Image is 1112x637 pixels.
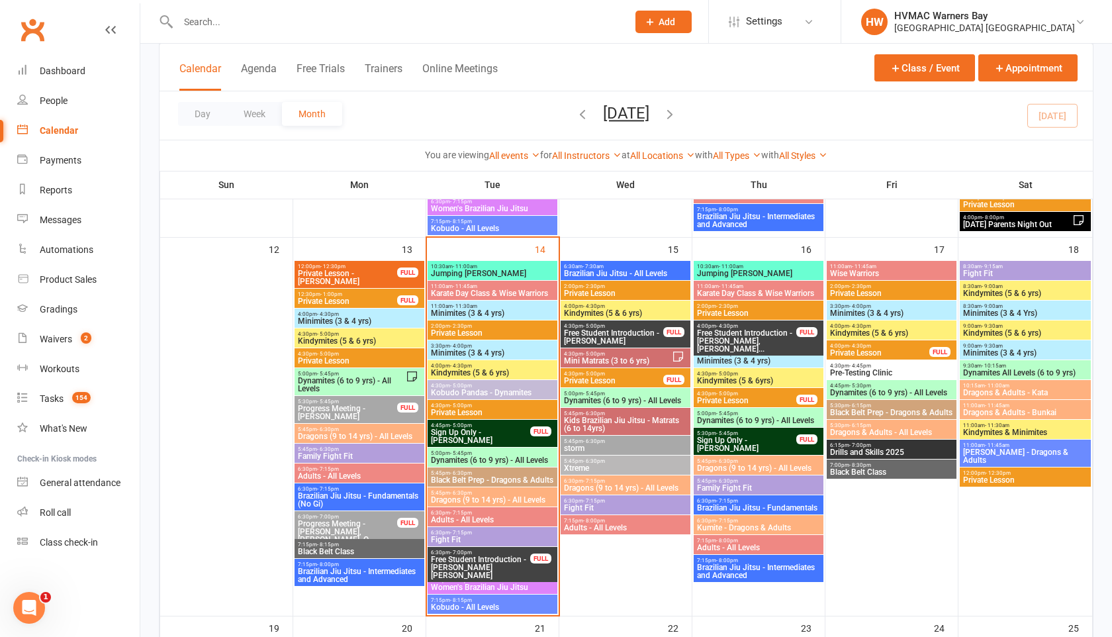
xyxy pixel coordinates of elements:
[696,397,797,405] span: Private Lesson
[934,238,958,260] div: 17
[425,150,489,160] strong: You are viewing
[426,171,559,199] th: Tue
[849,422,871,428] span: - 6:15pm
[174,13,618,31] input: Search...
[761,150,779,160] strong: with
[829,289,954,297] span: Private Lesson
[852,264,876,269] span: - 11:45am
[81,332,91,344] span: 2
[825,171,958,199] th: Fri
[450,422,472,428] span: - 5:00pm
[779,150,827,161] a: All Styles
[430,470,555,476] span: 5:45pm
[365,62,402,91] button: Trainers
[696,207,821,213] span: 7:15pm
[559,171,692,199] th: Wed
[297,472,422,480] span: Adults - All Levels
[829,349,930,357] span: Private Lesson
[829,422,954,428] span: 5:30pm
[297,377,406,393] span: Dynamites (6 to 9 yrs) - All Levels
[297,264,398,269] span: 12:00pm
[40,215,81,225] div: Messages
[282,102,342,126] button: Month
[696,416,821,424] span: Dynamites (6 to 9 yrs) - All Levels
[962,303,1088,309] span: 8:30am
[829,343,930,349] span: 4:00pm
[535,238,559,260] div: 14
[668,238,692,260] div: 15
[297,297,398,305] span: Private Lesson
[563,416,688,432] span: Kids Brazilian Jiu Jitsu - Matrats (6 to 14yrs)
[17,175,140,205] a: Reports
[719,264,743,269] span: - 11:00am
[317,351,339,357] span: - 5:00pm
[17,265,140,295] a: Product Sales
[17,205,140,235] a: Messages
[583,371,605,377] span: - 5:00pm
[986,470,1011,476] span: - 12:30pm
[829,383,954,389] span: 4:45pm
[450,323,472,329] span: - 2:30pm
[982,215,1004,220] span: - 8:00pm
[430,490,555,496] span: 5:45pm
[430,343,555,349] span: 3:30pm
[450,383,472,389] span: - 5:00pm
[962,220,1072,228] span: [DATE] Parents Night Out
[796,327,817,337] div: FULL
[962,383,1088,389] span: 10:15am
[583,303,605,309] span: - 4:30pm
[849,442,871,448] span: - 7:00pm
[796,434,817,444] div: FULL
[297,446,422,452] span: 5:45pm
[40,185,72,195] div: Reports
[829,283,954,289] span: 2:00pm
[696,357,821,365] span: Minimites (3 & 4 yrs)
[962,329,1088,337] span: Kindymites (5 & 6 yrs)
[13,592,45,624] iframe: Intercom live chat
[829,409,954,416] span: Black Belt Prep - Dragons & Adults
[40,537,98,548] div: Class check-in
[985,383,1009,389] span: - 11:00am
[430,323,555,329] span: 2:00pm
[583,351,605,357] span: - 5:00pm
[696,303,821,309] span: 2:00pm
[982,323,1003,329] span: - 9:30am
[430,309,555,317] span: Minimites (3 & 4 yrs)
[297,399,398,405] span: 5:30pm
[982,343,1003,349] span: - 9:30am
[297,317,422,325] span: Minimites (3 & 4 yrs)
[829,403,954,409] span: 5:30pm
[696,411,821,416] span: 5:00pm
[962,343,1088,349] span: 9:00am
[1068,238,1092,260] div: 18
[178,102,227,126] button: Day
[17,498,140,528] a: Roll call
[297,62,345,91] button: Free Trials
[297,331,422,337] span: 4:30pm
[40,393,64,404] div: Tasks
[430,205,555,213] span: Women's Brazilian Jiu Jitsu
[563,264,688,269] span: 6:30am
[696,371,821,377] span: 4:30pm
[297,426,422,432] span: 5:45pm
[929,347,950,357] div: FULL
[317,371,339,377] span: - 5:45pm
[849,462,871,468] span: - 8:30pm
[430,349,555,357] span: Minimites (3 & 4 yrs)
[829,309,954,317] span: Minimites (3 & 4 yrs)
[716,303,738,309] span: - 2:30pm
[397,268,418,277] div: FULL
[716,371,738,377] span: - 5:00pm
[563,309,688,317] span: Kindymites (5 & 6 yrs)
[849,303,871,309] span: - 4:00pm
[297,311,422,317] span: 4:00pm
[430,363,555,369] span: 4:00pm
[16,13,49,46] a: Clubworx
[696,264,821,269] span: 10:30am
[985,442,1009,448] span: - 11:45am
[583,391,605,397] span: - 5:45pm
[696,283,821,289] span: 11:00am
[40,274,97,285] div: Product Sales
[297,452,422,460] span: Family Fight Fit
[603,104,649,122] button: [DATE]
